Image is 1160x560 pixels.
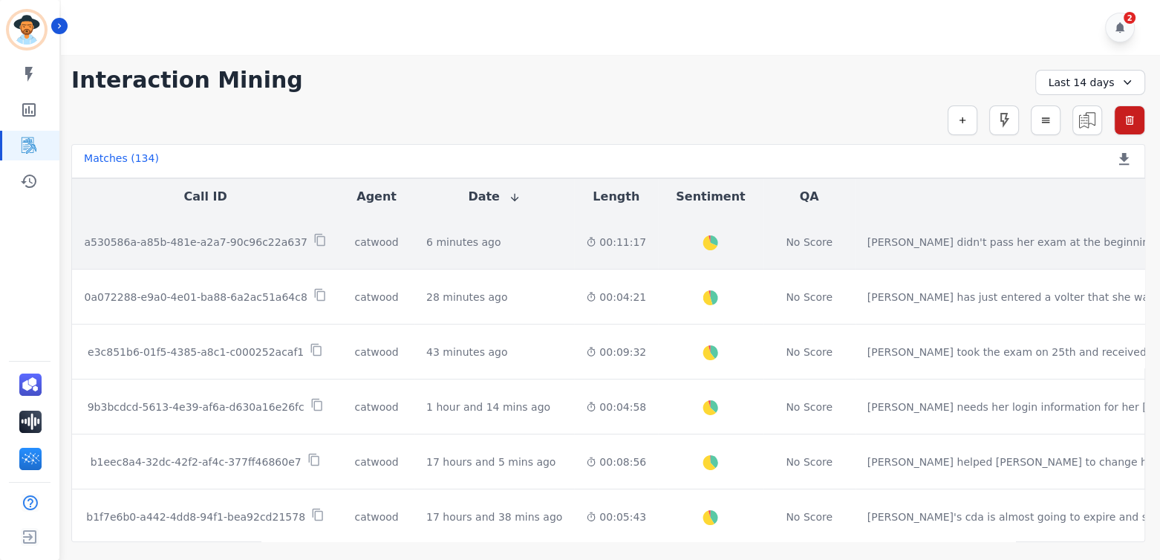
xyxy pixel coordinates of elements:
[1035,70,1145,95] div: Last 14 days
[85,290,307,305] p: 0a072288-e9a0-4e01-ba88-6a2ac51a64c8
[351,345,403,359] div: catwood
[356,188,397,206] button: Agent
[426,235,501,250] div: 6 minutes ago
[351,455,403,469] div: catwood
[71,67,303,94] h1: Interaction Mining
[84,151,159,172] div: Matches ( 134 )
[786,345,832,359] div: No Score
[84,235,307,250] p: a530586a-a85b-481e-a2a7-90c96c22a637
[426,400,550,414] div: 1 hour and 14 mins ago
[86,509,305,524] p: b1f7e6b0-a442-4dd8-94f1-bea92cd21578
[586,455,646,469] div: 00:08:56
[586,290,646,305] div: 00:04:21
[426,509,562,524] div: 17 hours and 38 mins ago
[91,455,302,469] p: b1eec8a4-32dc-42f2-af4c-377ff46860e7
[800,188,819,206] button: QA
[586,345,646,359] div: 00:09:32
[586,400,646,414] div: 00:04:58
[786,290,832,305] div: No Score
[468,188,521,206] button: Date
[426,345,507,359] div: 43 minutes ago
[586,509,646,524] div: 00:05:43
[676,188,745,206] button: Sentiment
[88,345,304,359] p: e3c851b6-01f5-4385-a8c1-c000252acaf1
[1124,12,1135,24] div: 2
[786,455,832,469] div: No Score
[351,235,403,250] div: catwood
[351,509,403,524] div: catwood
[351,290,403,305] div: catwood
[426,455,555,469] div: 17 hours and 5 mins ago
[586,235,646,250] div: 00:11:17
[9,12,45,48] img: Bordered avatar
[786,400,832,414] div: No Score
[351,400,403,414] div: catwood
[426,290,507,305] div: 28 minutes ago
[88,400,304,414] p: 9b3bcdcd-5613-4e39-af6a-d630a16e26fc
[593,188,639,206] button: Length
[786,235,832,250] div: No Score
[786,509,832,524] div: No Score
[184,188,227,206] button: Call ID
